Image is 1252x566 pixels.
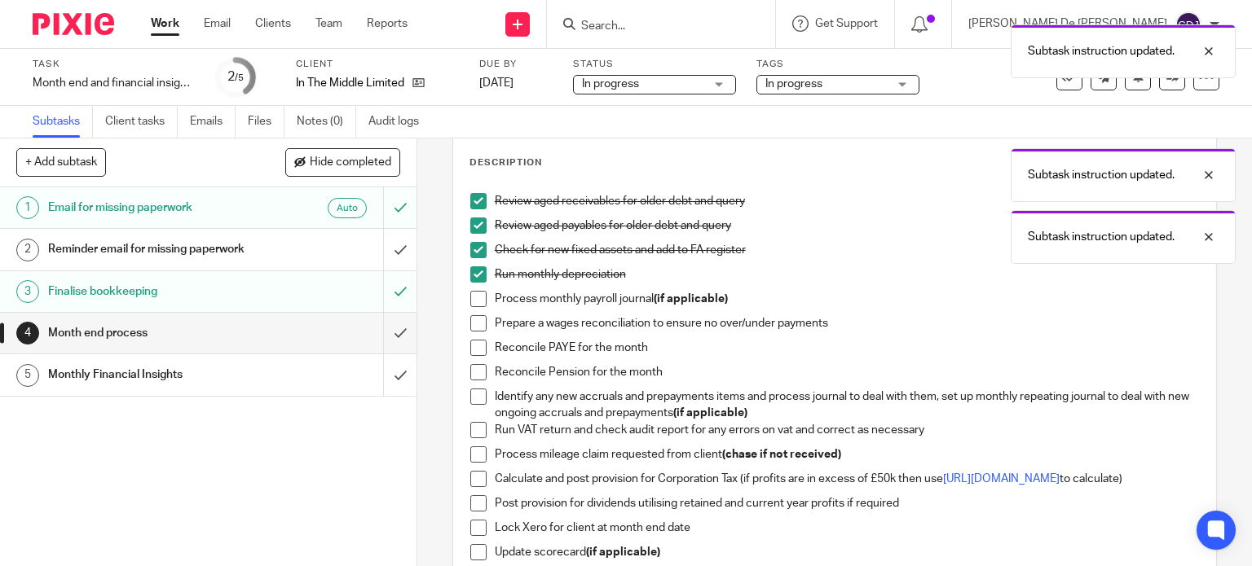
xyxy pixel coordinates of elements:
img: Pixie [33,13,114,35]
div: 1 [16,196,39,219]
h1: Monthly Financial Insights [48,362,261,387]
a: Client tasks [105,106,178,138]
div: Auto [328,198,367,218]
p: Prepare a wages reconciliation to ensure no over/under payments [495,315,1200,331]
p: Run VAT return and check audit report for any errors on vat and correct as necessary [495,422,1200,438]
strong: (chase if not received) [722,449,841,460]
a: Email [204,15,231,32]
small: /5 [235,73,244,82]
p: Reconcile Pension for the month [495,364,1200,380]
strong: (if applicable) [586,546,660,558]
div: Month end and financial insights [33,75,196,91]
h1: Month end process [48,321,261,345]
a: Team [315,15,342,32]
input: Search [580,20,726,34]
a: Reports [367,15,408,32]
p: Review aged payables for older debt and query [495,217,1200,234]
a: Work [151,15,179,32]
button: Hide completed [285,148,400,176]
strong: (if applicable) [673,407,747,419]
p: Identify any new accruals and prepayments items and process journal to deal with them, set up mon... [495,388,1200,422]
a: [URL][DOMAIN_NAME] [943,473,1060,485]
div: 5 [16,364,39,387]
span: [DATE] [479,77,514,89]
p: Review aged receivables for older debt and query [495,193,1200,209]
span: Hide completed [310,156,391,169]
div: 2 [16,239,39,261]
p: Process monthly payroll journal [495,291,1200,307]
strong: (if applicable) [654,293,728,305]
p: Description [469,156,542,169]
p: Update scorecard [495,544,1200,560]
p: Process mileage claim requested from client [495,446,1200,463]
a: Audit logs [368,106,431,138]
div: 2 [227,68,244,86]
label: Status [573,58,736,71]
p: Calculate and post provision for Corporation Tax (if profits are in excess of £50k then use to ca... [495,471,1200,487]
p: Subtask instruction updated. [1028,167,1175,183]
label: Client [296,58,459,71]
a: Files [248,106,284,138]
h1: Finalise bookkeeping [48,279,261,304]
a: Clients [255,15,291,32]
p: Subtask instruction updated. [1028,43,1175,59]
div: 4 [16,322,39,344]
a: Notes (0) [297,106,356,138]
h1: Email for missing paperwork [48,195,261,220]
p: Run monthly depreciation [495,266,1200,283]
p: Post provision for dividends utilising retained and current year profits if required [495,495,1200,511]
p: Lock Xero for client at month end date [495,520,1200,536]
div: 3 [16,280,39,303]
p: Subtask instruction updated. [1028,229,1175,245]
img: svg%3E [1175,11,1201,37]
a: Emails [190,106,236,138]
button: + Add subtask [16,148,106,176]
p: In The Middle Limited [296,75,404,91]
h1: Reminder email for missing paperwork [48,237,261,261]
span: In progress [582,78,639,90]
p: Check for new fixed assets and add to FA register [495,242,1200,258]
label: Due by [479,58,553,71]
a: Subtasks [33,106,93,138]
label: Task [33,58,196,71]
p: Reconcile PAYE for the month [495,340,1200,356]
